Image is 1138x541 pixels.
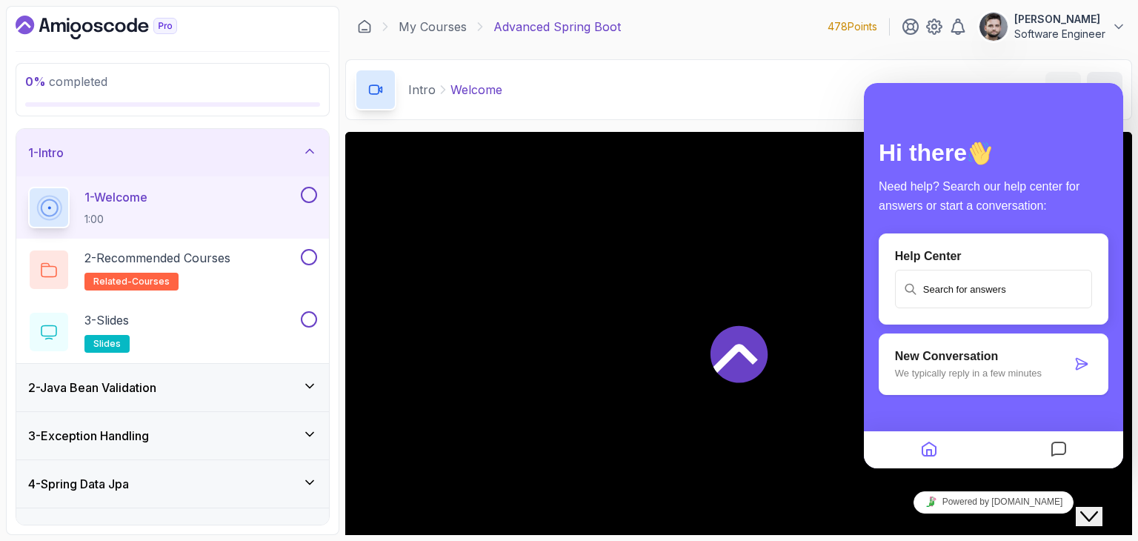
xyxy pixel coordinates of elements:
span: related-courses [93,276,170,288]
img: user profile image [979,13,1008,41]
a: Dashboard [16,16,211,39]
span: 0 % [25,74,46,89]
button: previous content [1045,72,1081,107]
p: Welcome [450,81,502,99]
iframe: chat widget [1076,482,1123,526]
button: 3-Exception Handling [16,412,329,459]
a: My Courses [399,18,467,36]
p: Intro [408,81,436,99]
a: Dashboard [357,19,372,34]
button: 2-Java Bean Validation [16,364,329,411]
h3: 2 - Java Bean Validation [28,379,156,396]
h3: 3 - Exception Handling [28,427,149,445]
button: 4-Spring Data Jpa [16,460,329,508]
button: 2-Recommended Coursesrelated-courses [28,249,317,291]
iframe: chat widget [864,485,1123,519]
p: Software Engineer [1014,27,1105,42]
p: 3 - Slides [84,311,129,329]
span: slides [93,338,121,350]
button: user profile image[PERSON_NAME]Software Engineer [979,12,1126,42]
p: Advanced Spring Boot [493,18,621,36]
h3: 5 - Rest Client [28,523,101,541]
iframe: chat widget [864,83,1123,468]
button: 3-Slidesslides [28,311,317,353]
button: 1-Intro [16,129,329,176]
p: 1 - Welcome [84,188,147,206]
button: next content [1087,72,1122,107]
span: completed [25,74,107,89]
h3: 4 - Spring Data Jpa [28,475,129,493]
p: 2 - Recommended Courses [84,249,230,267]
p: 478 Points [828,19,877,34]
button: 1-Welcome1:00 [28,187,317,228]
p: [PERSON_NAME] [1014,12,1105,27]
p: 1:00 [84,212,147,227]
h3: 1 - Intro [28,144,64,162]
